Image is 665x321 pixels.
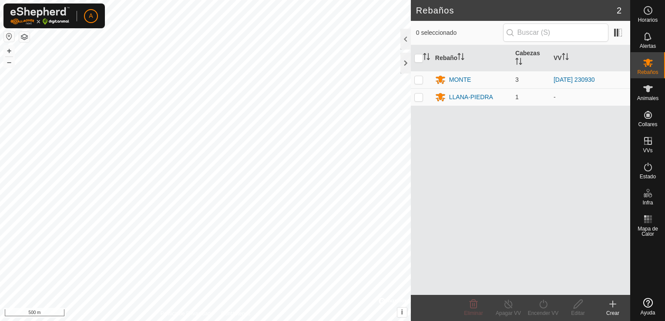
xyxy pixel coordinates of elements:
h2: Rebaños [416,5,617,16]
div: Encender VV [526,309,561,317]
span: VVs [643,148,652,153]
span: Rebaños [637,70,658,75]
th: VV [550,45,630,71]
div: MONTE [449,75,471,84]
span: i [401,308,403,316]
span: A [89,11,93,20]
span: Alertas [640,43,656,49]
span: 2 [617,4,621,17]
span: Ayuda [641,310,655,315]
div: LLANA-PIEDRA [449,93,493,102]
th: Cabezas [512,45,550,71]
input: Buscar (S) [503,23,608,42]
span: Animales [637,96,658,101]
p-sorticon: Activar para ordenar [515,59,522,66]
a: Política de Privacidad [160,310,210,318]
span: Horarios [638,17,658,23]
p-sorticon: Activar para ordenar [423,54,430,61]
span: Collares [638,122,657,127]
button: Capas del Mapa [19,32,30,42]
div: Crear [595,309,630,317]
p-sorticon: Activar para ordenar [562,54,569,61]
span: 0 seleccionado [416,28,503,37]
div: Editar [561,309,595,317]
a: [DATE] 230930 [554,76,595,83]
a: Contáctenos [221,310,250,318]
img: Logo Gallagher [10,7,70,25]
span: Eliminar [464,310,483,316]
p-sorticon: Activar para ordenar [457,54,464,61]
span: Mapa de Calor [633,226,663,237]
span: Estado [640,174,656,179]
td: - [550,88,630,106]
div: Apagar VV [491,309,526,317]
button: – [4,57,14,67]
span: 1 [515,94,519,100]
span: 3 [515,76,519,83]
button: i [397,308,407,317]
span: Infra [642,200,653,205]
th: Rebaño [432,45,512,71]
a: Ayuda [631,294,665,319]
button: + [4,46,14,56]
button: Restablecer Mapa [4,31,14,42]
